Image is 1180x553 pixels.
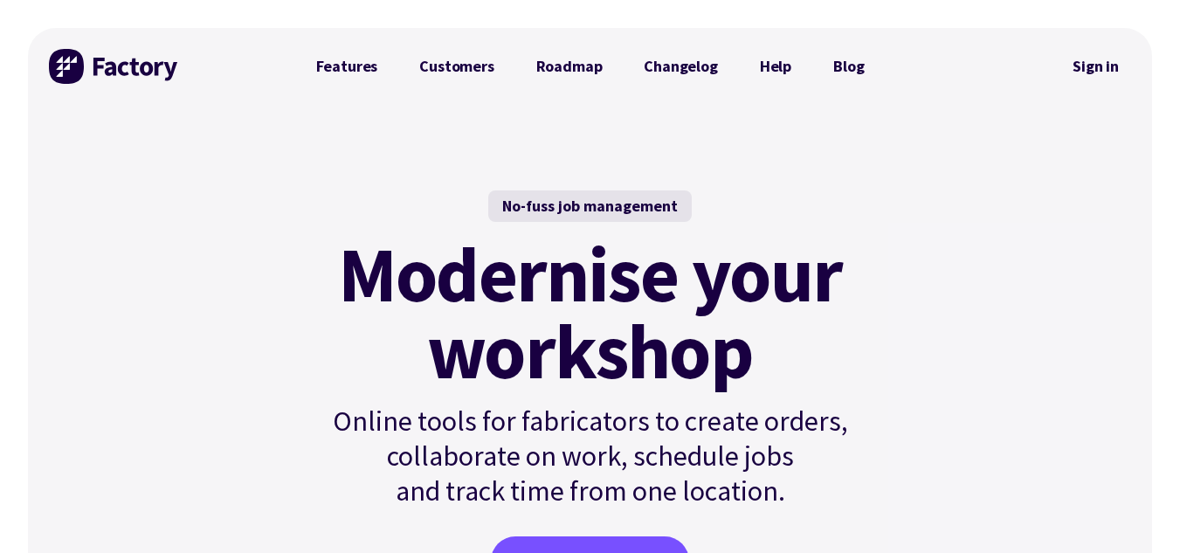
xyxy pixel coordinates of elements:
[739,49,812,84] a: Help
[295,404,886,508] p: Online tools for fabricators to create orders, collaborate on work, schedule jobs and track time ...
[1093,469,1180,553] iframe: Chat Widget
[1060,46,1131,86] a: Sign in
[295,49,399,84] a: Features
[49,49,180,84] img: Factory
[623,49,738,84] a: Changelog
[398,49,514,84] a: Customers
[295,49,886,84] nav: Primary Navigation
[488,190,692,222] div: No-fuss job management
[338,236,842,390] mark: Modernise your workshop
[1060,46,1131,86] nav: Secondary Navigation
[812,49,885,84] a: Blog
[515,49,624,84] a: Roadmap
